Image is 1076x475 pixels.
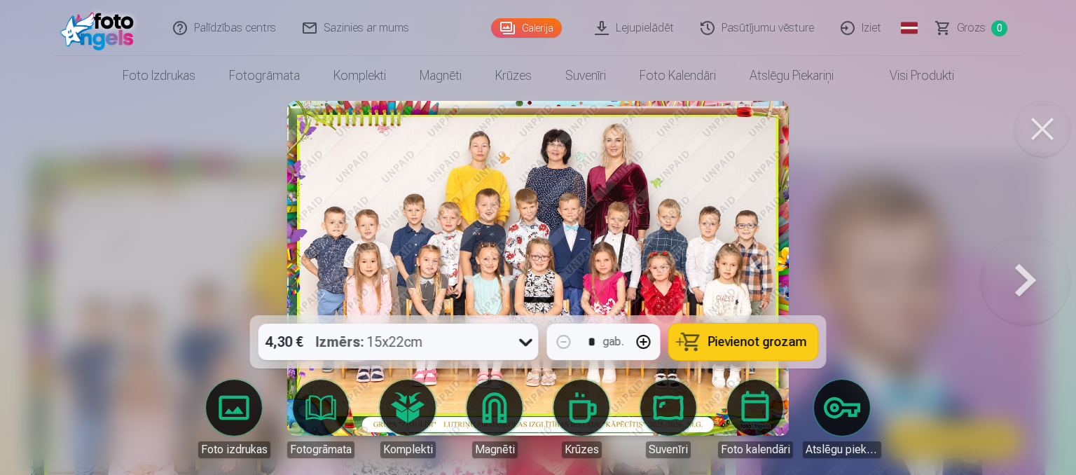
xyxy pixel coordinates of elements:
a: Galerija [491,18,562,38]
div: 15x22cm [316,324,423,360]
a: Atslēgu piekariņi [733,56,850,95]
a: Krūzes [542,380,621,458]
a: Suvenīri [549,56,623,95]
div: Suvenīri [646,441,691,458]
a: Atslēgu piekariņi [803,380,881,458]
div: Magnēti [472,441,518,458]
a: Visi produkti [850,56,971,95]
a: Komplekti [317,56,403,95]
a: Krūzes [478,56,549,95]
a: Komplekti [368,380,447,458]
a: Fotogrāmata [282,380,360,458]
a: Foto kalendāri [716,380,794,458]
a: Fotogrāmata [212,56,317,95]
a: Foto izdrukas [106,56,212,95]
a: Suvenīri [629,380,708,458]
button: Pievienot grozam [669,324,818,360]
span: Pievienot grozam [708,336,807,348]
div: Atslēgu piekariņi [803,441,881,458]
div: Foto kalendāri [718,441,793,458]
a: Magnēti [455,380,534,458]
div: 4,30 € [258,324,310,360]
div: gab. [603,333,624,350]
div: Krūzes [562,441,602,458]
div: Komplekti [380,441,436,458]
span: Grozs [957,20,986,36]
span: 0 [991,20,1007,36]
a: Foto izdrukas [195,380,273,458]
img: /fa1 [60,6,141,50]
a: Magnēti [403,56,478,95]
strong: Izmērs : [316,332,364,352]
a: Foto kalendāri [623,56,733,95]
div: Foto izdrukas [198,441,270,458]
div: Fotogrāmata [287,441,354,458]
